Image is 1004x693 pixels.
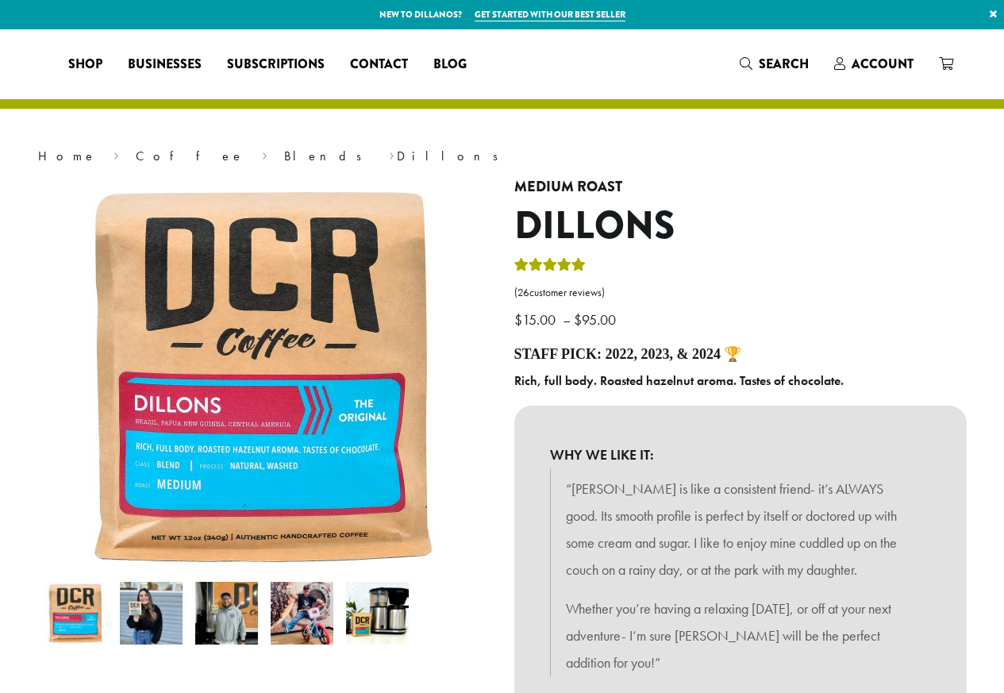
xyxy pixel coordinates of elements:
[128,55,202,75] span: Businesses
[66,179,463,576] img: Dillons
[68,55,102,75] span: Shop
[514,285,967,301] a: (26customer reviews)
[136,148,244,164] a: Coffee
[574,310,620,329] bdi: 95.00
[475,8,625,21] a: Get started with our best seller
[852,55,914,73] span: Account
[566,595,915,676] p: Whether you’re having a relaxing [DATE], or off at your next adventure- I’m sure [PERSON_NAME] wi...
[346,582,409,645] img: Dillons - Image 5
[514,310,560,329] bdi: 15.00
[120,582,183,645] img: Dillons - Image 2
[550,441,931,468] b: WHY WE LIKE IT:
[514,372,844,389] b: Rich, full body. Roasted hazelnut aroma. Tastes of chocolate.
[514,256,586,279] div: Rated 5.00 out of 5
[514,310,522,329] span: $
[262,141,267,166] span: ›
[38,148,97,164] a: Home
[517,286,529,299] span: 26
[38,147,967,166] nav: Breadcrumb
[574,310,582,329] span: $
[227,55,325,75] span: Subscriptions
[113,141,119,166] span: ›
[271,582,333,645] img: David Morris picks Dillons for 2021
[514,203,967,249] h1: Dillons
[56,52,115,77] a: Shop
[350,55,408,75] span: Contact
[727,51,821,77] a: Search
[44,582,107,645] img: Dillons
[195,582,258,645] img: Dillons - Image 3
[514,346,967,364] h4: Staff Pick: 2022, 2023, & 2024 🏆
[433,55,467,75] span: Blog
[563,310,571,329] span: –
[759,55,809,73] span: Search
[566,475,915,583] p: “[PERSON_NAME] is like a consistent friend- it’s ALWAYS good. Its smooth profile is perfect by it...
[514,179,967,196] h4: Medium Roast
[284,148,372,164] a: Blends
[389,141,394,166] span: ›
